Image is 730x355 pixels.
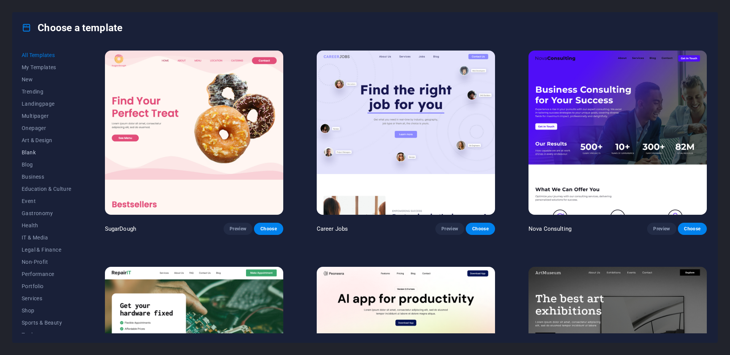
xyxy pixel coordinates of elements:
[472,226,489,232] span: Choose
[22,210,71,216] span: Gastronomy
[317,225,348,233] p: Career Jobs
[224,223,252,235] button: Preview
[22,174,71,180] span: Business
[22,268,71,280] button: Performance
[678,223,707,235] button: Choose
[22,247,71,253] span: Legal & Finance
[22,222,71,228] span: Health
[22,295,71,301] span: Services
[22,149,71,155] span: Blank
[441,226,458,232] span: Preview
[22,73,71,86] button: New
[22,235,71,241] span: IT & Media
[22,329,71,341] button: Trades
[22,171,71,183] button: Business
[22,134,71,146] button: Art & Design
[22,146,71,158] button: Blank
[22,76,71,82] span: New
[22,283,71,289] span: Portfolio
[317,51,495,215] img: Career Jobs
[22,86,71,98] button: Trending
[22,162,71,168] span: Blog
[22,198,71,204] span: Event
[22,207,71,219] button: Gastronomy
[22,122,71,134] button: Onepager
[22,113,71,119] span: Multipager
[22,61,71,73] button: My Templates
[260,226,277,232] span: Choose
[22,292,71,304] button: Services
[22,137,71,143] span: Art & Design
[22,52,71,58] span: All Templates
[22,307,71,314] span: Shop
[22,271,71,277] span: Performance
[105,51,283,215] img: SugarDough
[22,219,71,231] button: Health
[653,226,670,232] span: Preview
[528,51,707,215] img: Nova Consulting
[22,195,71,207] button: Event
[22,280,71,292] button: Portfolio
[22,317,71,329] button: Sports & Beauty
[22,244,71,256] button: Legal & Finance
[22,320,71,326] span: Sports & Beauty
[22,64,71,70] span: My Templates
[22,186,71,192] span: Education & Culture
[435,223,464,235] button: Preview
[647,223,676,235] button: Preview
[22,256,71,268] button: Non-Profit
[230,226,246,232] span: Preview
[684,226,701,232] span: Choose
[22,259,71,265] span: Non-Profit
[466,223,495,235] button: Choose
[22,231,71,244] button: IT & Media
[22,49,71,61] button: All Templates
[22,125,71,131] span: Onepager
[22,22,122,34] h4: Choose a template
[22,89,71,95] span: Trending
[105,225,136,233] p: SugarDough
[22,332,71,338] span: Trades
[22,183,71,195] button: Education & Culture
[254,223,283,235] button: Choose
[22,98,71,110] button: Landingpage
[22,304,71,317] button: Shop
[22,110,71,122] button: Multipager
[22,158,71,171] button: Blog
[22,101,71,107] span: Landingpage
[528,225,571,233] p: Nova Consulting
